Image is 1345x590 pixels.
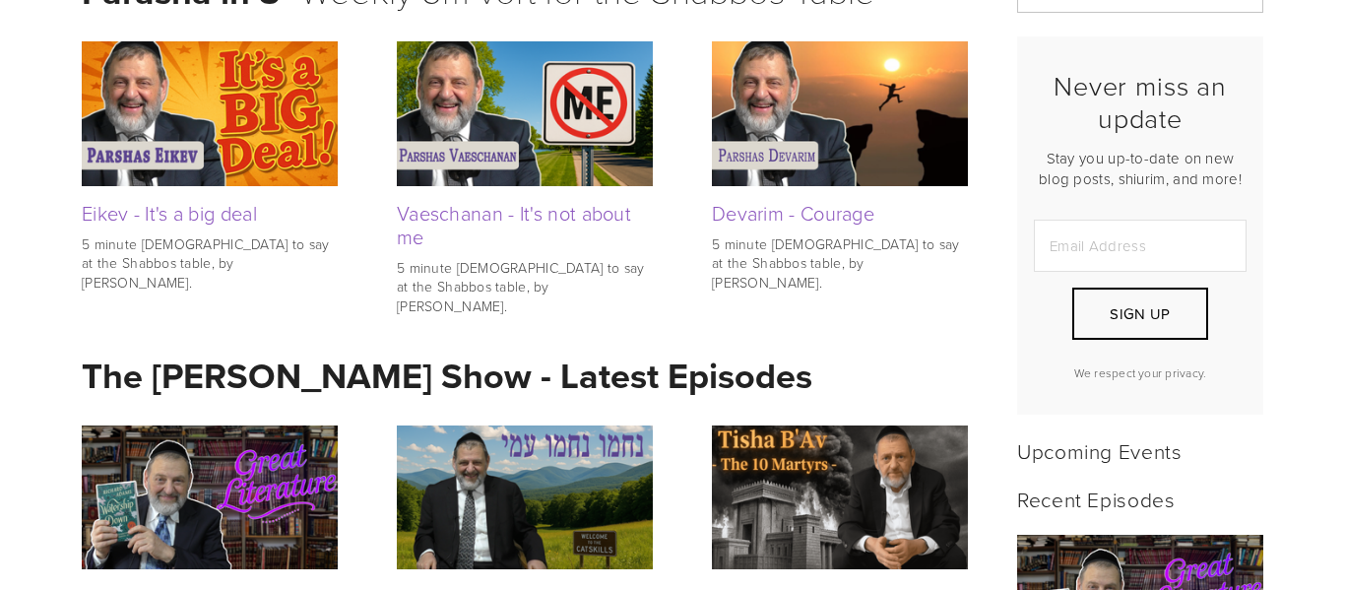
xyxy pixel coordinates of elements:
[82,350,812,401] strong: The [PERSON_NAME] Show - Latest Episodes
[1017,487,1263,511] h2: Recent Episodes
[1034,148,1247,189] p: Stay you up-to-date on new blog posts, shiurim, and more!
[1017,438,1263,463] h2: Upcoming Events
[397,41,653,185] img: Vaeschanan - It's not about me
[712,234,968,293] p: 5 minute [DEMOGRAPHIC_DATA] to say at the Shabbos table, by [PERSON_NAME].
[1072,288,1208,340] button: Sign Up
[82,41,338,185] img: Eikev - It's a big deal
[1034,70,1247,134] h2: Never miss an update
[1110,303,1170,324] span: Sign Up
[82,199,257,227] a: Eikev - It's a big deal
[1034,364,1247,381] p: We respect your privacy.
[712,426,968,569] a: Tisha B'av - The 10 Martyrs Ep. 291
[712,413,968,583] img: Tisha B'av - The 10 Martyrs Ep. 291
[397,426,653,569] img: Hashem will comfort us (Ep. 292)
[397,199,631,250] a: Vaeschanan - It's not about me
[1034,220,1247,272] input: Email Address
[397,258,653,316] p: 5 minute [DEMOGRAPHIC_DATA] to say at the Shabbos table, by [PERSON_NAME].
[712,41,968,185] img: Devarim - Courage
[82,234,338,293] p: 5 minute [DEMOGRAPHIC_DATA] to say at the Shabbos table, by [PERSON_NAME].
[82,426,338,569] img: Great Literature (Ep. 293)
[712,199,874,227] a: Devarim - Courage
